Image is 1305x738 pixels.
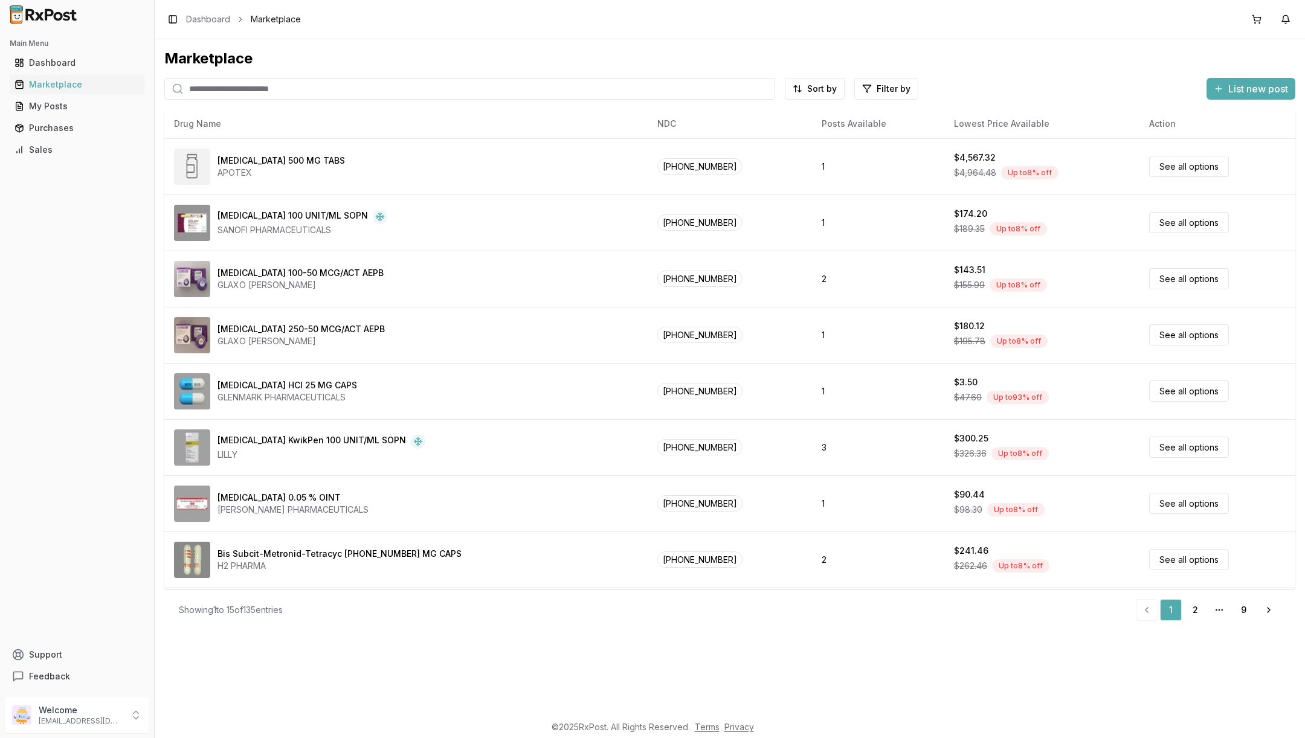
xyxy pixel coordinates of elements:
[954,504,982,516] span: $98.30
[174,149,210,185] img: Abiraterone Acetate 500 MG TABS
[29,670,70,682] span: Feedback
[695,722,720,732] a: Terms
[954,152,996,164] div: $4,567.32
[5,140,149,159] button: Sales
[217,492,341,504] div: [MEDICAL_DATA] 0.05 % OINT
[877,83,910,95] span: Filter by
[39,704,123,716] p: Welcome
[812,363,944,419] td: 1
[164,49,1295,68] div: Marketplace
[217,548,462,560] div: Bis Subcit-Metronid-Tetracyc [PHONE_NUMBER] MG CAPS
[10,95,144,117] a: My Posts
[1207,84,1295,96] a: List new post
[812,419,944,475] td: 3
[657,158,743,175] span: [PHONE_NUMBER]
[186,13,301,25] nav: breadcrumb
[990,335,1048,348] div: Up to 8 % off
[812,138,944,194] td: 1
[14,100,140,112] div: My Posts
[5,5,82,24] img: RxPost Logo
[14,144,140,156] div: Sales
[990,222,1047,236] div: Up to 8 % off
[186,13,230,25] a: Dashboard
[10,39,144,48] h2: Main Menu
[1207,78,1295,100] button: List new post
[954,391,982,403] span: $47.60
[657,495,743,512] span: [PHONE_NUMBER]
[5,118,149,138] button: Purchases
[174,542,210,578] img: Bis Subcit-Metronid-Tetracyc 140-125-125 MG CAPS
[987,503,1045,516] div: Up to 8 % off
[1149,493,1229,514] a: See all options
[174,429,210,466] img: Basaglar KwikPen 100 UNIT/ML SOPN
[217,323,385,335] div: [MEDICAL_DATA] 250-50 MCG/ACT AEPB
[954,545,988,557] div: $241.46
[174,373,210,409] img: Atomoxetine HCl 25 MG CAPS
[5,666,149,687] button: Feedback
[174,317,210,353] img: Advair Diskus 250-50 MCG/ACT AEPB
[954,320,985,332] div: $180.12
[217,449,425,461] div: LILLY
[648,109,812,138] th: NDC
[174,261,210,297] img: Advair Diskus 100-50 MCG/ACT AEPB
[1139,109,1295,138] th: Action
[217,379,357,391] div: [MEDICAL_DATA] HCl 25 MG CAPS
[812,531,944,588] td: 2
[174,486,210,522] img: Betamethasone Dipropionate 0.05 % OINT
[807,83,837,95] span: Sort by
[5,75,149,94] button: Marketplace
[954,279,985,291] span: $155.99
[1149,268,1229,289] a: See all options
[1149,437,1229,458] a: See all options
[217,210,368,224] div: [MEDICAL_DATA] 100 UNIT/ML SOPN
[954,432,988,444] div: $300.25
[217,560,462,572] div: H2 PHARMA
[251,13,301,25] span: Marketplace
[1257,599,1281,621] a: Go to next page
[954,167,996,179] span: $4,964.48
[14,122,140,134] div: Purchases
[217,224,387,236] div: SANOFI PHARMACEUTICALS
[10,139,144,161] a: Sales
[10,117,144,139] a: Purchases
[657,214,743,231] span: [PHONE_NUMBER]
[1136,599,1281,621] nav: pagination
[1149,324,1229,345] a: See all options
[724,722,754,732] a: Privacy
[854,78,918,100] button: Filter by
[954,489,985,501] div: $90.44
[812,588,944,644] td: 1
[954,448,987,460] span: $326.36
[217,279,384,291] div: GLAXO [PERSON_NAME]
[5,53,149,72] button: Dashboard
[39,716,123,726] p: [EMAIL_ADDRESS][DOMAIN_NAME]
[657,551,743,568] span: [PHONE_NUMBER]
[217,434,406,449] div: [MEDICAL_DATA] KwikPen 100 UNIT/ML SOPN
[10,74,144,95] a: Marketplace
[1149,156,1229,177] a: See all options
[944,109,1139,138] th: Lowest Price Available
[14,79,140,91] div: Marketplace
[1001,166,1058,179] div: Up to 8 % off
[987,391,1049,404] div: Up to 93 % off
[5,644,149,666] button: Support
[179,604,283,616] div: Showing 1 to 15 of 135 entries
[657,327,743,343] span: [PHONE_NUMBER]
[164,109,648,138] th: Drug Name
[954,208,987,220] div: $174.20
[1160,599,1182,621] a: 1
[1149,549,1229,570] a: See all options
[812,109,944,138] th: Posts Available
[217,155,345,167] div: [MEDICAL_DATA] 500 MG TABS
[1149,212,1229,233] a: See all options
[14,57,140,69] div: Dashboard
[992,559,1049,573] div: Up to 8 % off
[12,705,31,725] img: User avatar
[5,97,149,116] button: My Posts
[990,278,1047,292] div: Up to 8 % off
[174,205,210,241] img: Admelog SoloStar 100 UNIT/ML SOPN
[657,439,743,455] span: [PHONE_NUMBER]
[954,376,978,388] div: $3.50
[812,307,944,363] td: 1
[217,167,345,179] div: APOTEX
